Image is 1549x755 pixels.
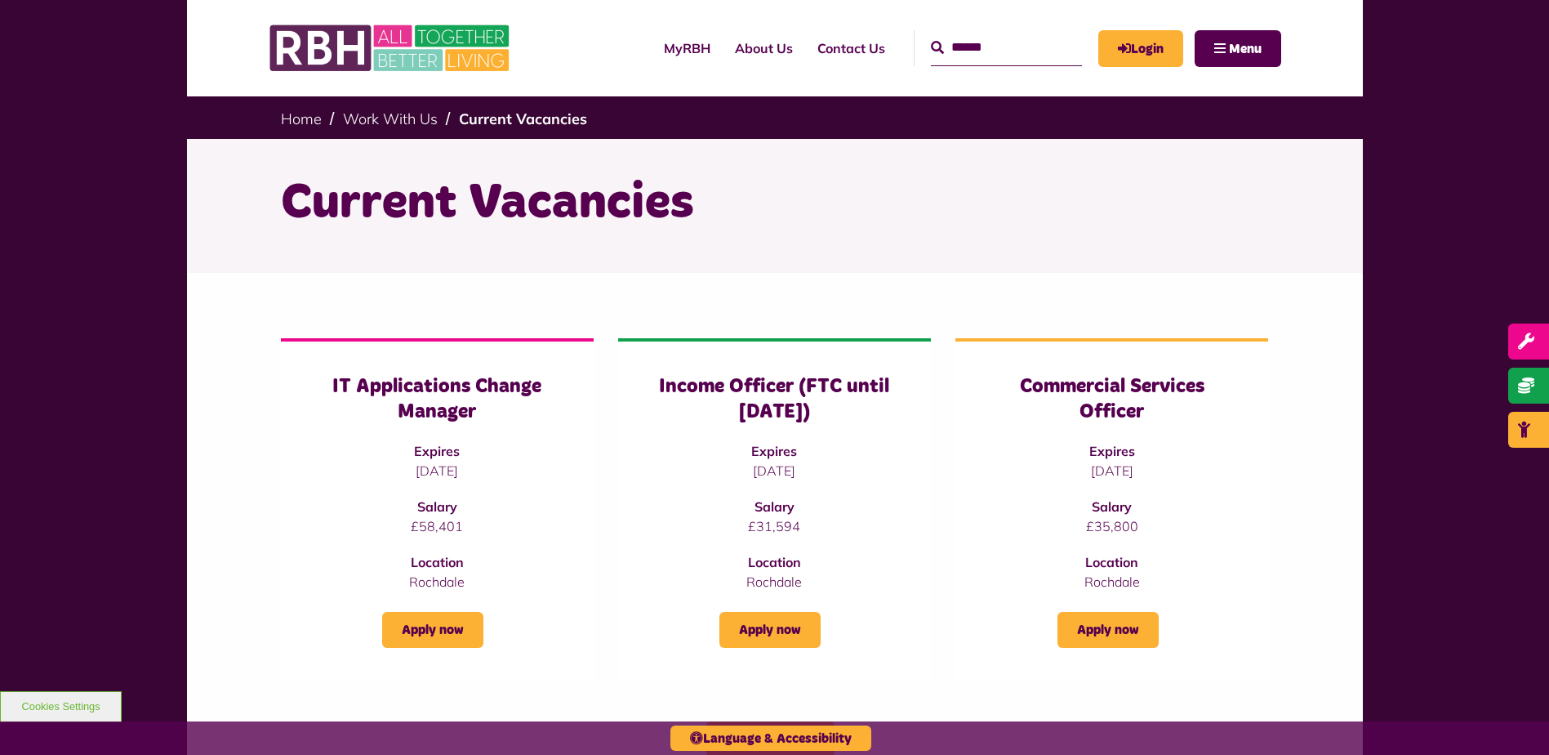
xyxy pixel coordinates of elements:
p: £35,800 [988,516,1235,536]
strong: Location [411,554,464,570]
a: Current Vacancies [459,109,587,128]
p: [DATE] [314,461,561,480]
p: £58,401 [314,516,561,536]
p: Rochdale [651,572,898,592]
a: Contact Us [805,26,897,70]
a: Work With Us [343,109,438,128]
a: About Us [723,26,805,70]
strong: Expires [751,443,797,459]
button: Navigation [1195,30,1281,67]
span: Menu [1229,42,1262,56]
strong: Expires [1089,443,1135,459]
p: £31,594 [651,516,898,536]
strong: Salary [1092,498,1132,515]
button: Language & Accessibility [670,726,871,751]
strong: Salary [417,498,457,515]
a: MyRBH [652,26,723,70]
p: Rochdale [988,572,1235,592]
a: Home [281,109,322,128]
h3: Commercial Services Officer [988,374,1235,425]
p: [DATE] [651,461,898,480]
img: RBH [269,16,514,80]
strong: Expires [414,443,460,459]
a: MyRBH [1098,30,1183,67]
h3: IT Applications Change Manager [314,374,561,425]
h1: Current Vacancies [281,172,1269,235]
h3: Income Officer (FTC until [DATE]) [651,374,898,425]
strong: Salary [754,498,795,515]
a: Apply now [382,612,483,648]
p: Rochdale [314,572,561,592]
iframe: Netcall Web Assistant for live chat [1476,681,1549,755]
a: Apply now [1057,612,1159,648]
p: [DATE] [988,461,1235,480]
strong: Location [1085,554,1138,570]
a: Apply now [719,612,821,648]
strong: Location [748,554,801,570]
